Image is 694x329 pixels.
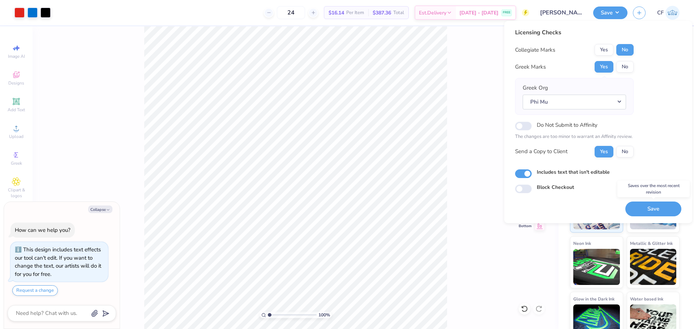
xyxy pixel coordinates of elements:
span: $16.14 [329,9,344,17]
button: Yes [595,146,613,157]
span: FREE [503,10,510,15]
div: Collegiate Marks [515,46,555,54]
input: Untitled Design [535,5,588,20]
p: The changes are too minor to warrant an Affinity review. [515,133,634,140]
img: Metallic & Glitter Ink [630,249,677,285]
div: Saves over the most recent revision [617,181,690,197]
span: CF [657,9,664,17]
div: How can we help you? [15,226,70,234]
span: $387.36 [373,9,391,17]
label: Includes text that isn't editable [537,168,610,176]
button: Save [625,202,681,216]
span: Glow in the Dark Ink [573,295,614,303]
button: Save [593,7,627,19]
label: Do Not Submit to Affinity [537,120,597,130]
span: Designs [8,80,24,86]
button: Yes [595,44,613,56]
span: Per Item [346,9,364,17]
a: CF [657,6,680,20]
span: Image AI [8,53,25,59]
span: [DATE] - [DATE] [459,9,498,17]
span: Metallic & Glitter Ink [630,239,673,247]
label: Greek Org [523,84,548,92]
span: 100 % [318,312,330,318]
div: Greek Marks [515,63,546,71]
img: Neon Ink [573,249,620,285]
div: This design includes text effects our tool can't edit. If you want to change the text, our artist... [15,246,101,278]
button: Phi Mu [523,95,626,109]
span: Clipart & logos [4,187,29,199]
div: Send a Copy to Client [515,147,567,156]
span: Est. Delivery [419,9,446,17]
span: Total [393,9,404,17]
span: Neon Ink [573,239,591,247]
button: No [616,146,634,157]
span: Bottom [519,224,532,229]
label: Block Checkout [537,183,574,191]
span: Add Text [8,107,25,113]
span: Upload [9,134,23,139]
span: Greek [11,160,22,166]
button: No [616,61,634,73]
button: Request a change [12,285,58,296]
button: No [616,44,634,56]
button: Yes [595,61,613,73]
img: Cholo Fernandez [665,6,680,20]
div: Licensing Checks [515,28,634,37]
input: – – [277,6,305,19]
span: Water based Ink [630,295,663,303]
button: Collapse [88,205,112,213]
